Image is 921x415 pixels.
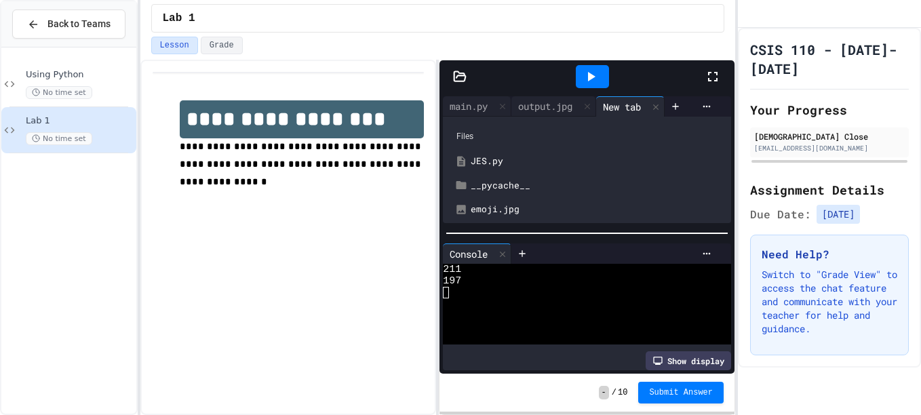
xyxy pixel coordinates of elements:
[646,351,731,370] div: Show display
[443,96,511,117] div: main.py
[762,246,897,262] h3: Need Help?
[511,99,579,113] div: output.jpg
[750,206,811,222] span: Due Date:
[638,382,724,403] button: Submit Answer
[26,86,92,99] span: No time set
[754,130,905,142] div: [DEMOGRAPHIC_DATA] Close
[47,17,111,31] span: Back to Teams
[443,275,461,287] span: 197
[612,387,616,398] span: /
[201,37,243,54] button: Grade
[443,99,494,113] div: main.py
[750,100,909,119] h2: Your Progress
[163,10,195,26] span: Lab 1
[443,247,494,261] div: Console
[471,179,723,193] div: __pycache__
[151,37,198,54] button: Lesson
[26,69,134,81] span: Using Python
[471,203,723,216] div: emoji.jpg
[596,100,648,114] div: New tab
[754,143,905,153] div: [EMAIL_ADDRESS][DOMAIN_NAME]
[649,387,713,398] span: Submit Answer
[817,205,860,224] span: [DATE]
[618,387,627,398] span: 10
[599,386,609,399] span: -
[750,180,909,199] h2: Assignment Details
[443,264,461,275] span: 211
[443,243,511,264] div: Console
[12,9,125,39] button: Back to Teams
[750,40,909,78] h1: CSIS 110 - [DATE]-[DATE]
[511,96,596,117] div: output.jpg
[26,115,134,127] span: Lab 1
[450,123,724,149] div: Files
[471,155,723,168] div: JES.py
[762,268,897,336] p: Switch to "Grade View" to access the chat feature and communicate with your teacher for help and ...
[26,132,92,145] span: No time set
[596,96,665,117] div: New tab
